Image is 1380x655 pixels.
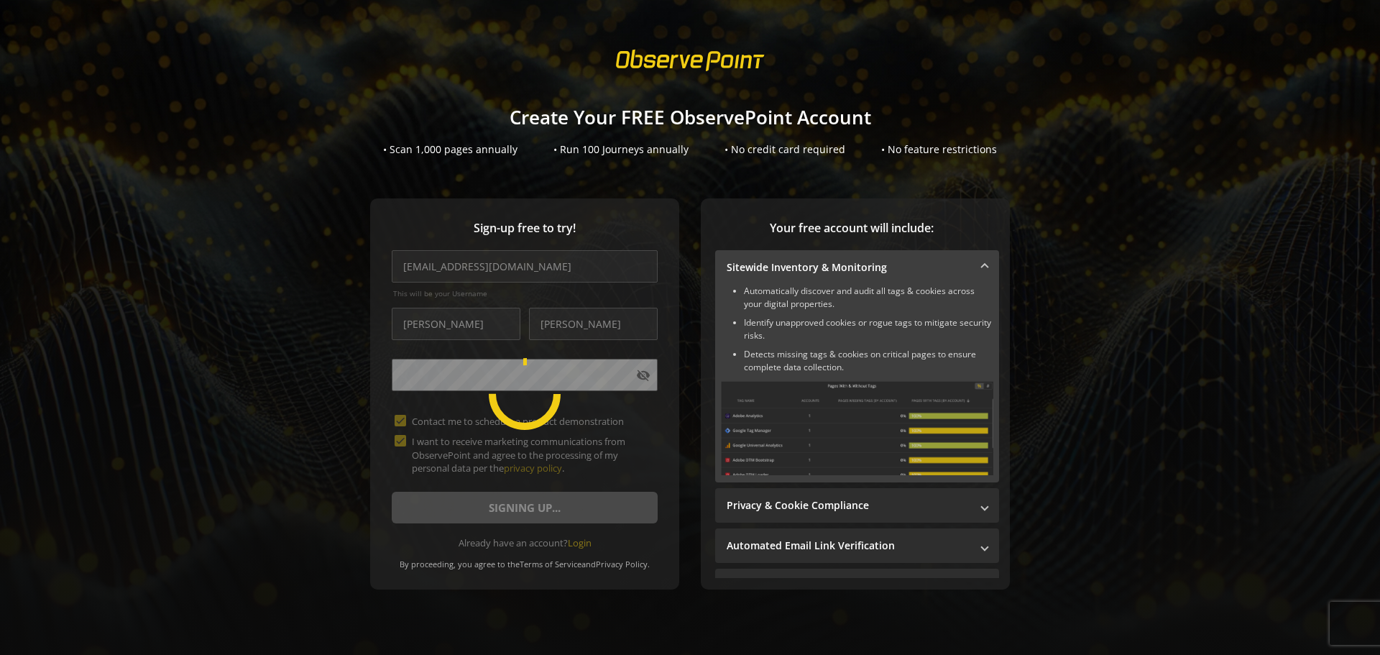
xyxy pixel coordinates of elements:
div: • Run 100 Journeys annually [553,142,689,157]
img: Sitewide Inventory & Monitoring [721,381,993,475]
div: • Scan 1,000 pages annually [383,142,517,157]
a: Privacy Policy [596,559,648,569]
mat-expansion-panel-header: Privacy & Cookie Compliance [715,488,999,523]
span: Your free account will include: [715,220,988,237]
div: • No feature restrictions [881,142,997,157]
li: Detects missing tags & cookies on critical pages to ensure complete data collection. [744,348,993,374]
div: Sitewide Inventory & Monitoring [715,285,999,482]
mat-expansion-panel-header: Performance Monitoring with Web Vitals [715,569,999,603]
mat-expansion-panel-header: Sitewide Inventory & Monitoring [715,250,999,285]
mat-panel-title: Automated Email Link Verification [727,539,970,553]
li: Identify unapproved cookies or rogue tags to mitigate security risks. [744,316,993,342]
mat-expansion-panel-header: Automated Email Link Verification [715,528,999,563]
mat-panel-title: Sitewide Inventory & Monitoring [727,260,970,275]
span: Sign-up free to try! [392,220,658,237]
div: • No credit card required [724,142,845,157]
a: Terms of Service [520,559,581,569]
li: Automatically discover and audit all tags & cookies across your digital properties. [744,285,993,311]
div: By proceeding, you agree to the and . [392,549,658,569]
mat-panel-title: Privacy & Cookie Compliance [727,498,970,513]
